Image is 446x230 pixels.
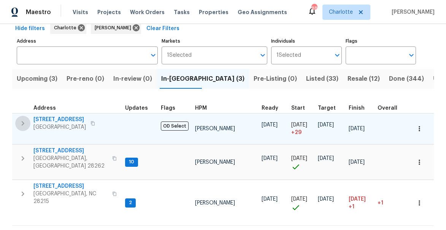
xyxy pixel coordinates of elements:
div: Projected renovation finish date [349,105,371,111]
span: [DATE] [349,196,366,202]
span: [PERSON_NAME] [389,8,435,16]
span: 1 Selected [167,52,192,59]
span: Ready [262,105,278,111]
span: [GEOGRAPHIC_DATA], [GEOGRAPHIC_DATA] 28262 [33,155,108,170]
span: Finish [349,105,365,111]
span: [DATE] [262,156,278,161]
span: Hide filters [15,24,45,34]
span: [DATE] [291,156,307,161]
span: [DATE] [291,196,307,202]
span: Updates [125,105,148,111]
span: [STREET_ADDRESS] [33,147,108,155]
span: Flags [161,105,175,111]
button: Open [332,50,343,61]
span: +1 [349,203,354,211]
span: [PERSON_NAME] [195,126,235,131]
span: + 29 [291,129,302,136]
span: [STREET_ADDRESS] [33,182,108,190]
span: Pre-reno (0) [67,73,104,84]
button: Open [406,50,417,61]
span: [GEOGRAPHIC_DATA] [33,123,86,131]
div: Actual renovation start date [291,105,312,111]
span: Target [318,105,336,111]
span: Upcoming (3) [17,73,57,84]
span: [DATE] [291,122,307,128]
span: Tasks [174,10,190,15]
span: OD Select [161,121,189,131]
span: Work Orders [130,8,165,16]
span: [DATE] [349,160,365,165]
span: +1 [378,200,383,206]
span: Charlotte [54,24,79,32]
span: Charlotte [329,8,353,16]
td: 1 day(s) past target finish date [375,180,407,226]
span: Maestro [26,8,51,16]
div: Earliest renovation start date (first business day after COE or Checkout) [262,105,285,111]
button: Open [257,50,268,61]
span: [PERSON_NAME] [195,200,235,206]
td: Project started 29 days late [288,113,315,144]
span: In-review (0) [113,73,152,84]
span: Done (344) [389,73,424,84]
span: Address [33,105,56,111]
button: Hide filters [12,22,48,36]
span: Listed (33) [306,73,338,84]
div: Days past target finish date [378,105,404,111]
td: Scheduled to finish 1 day(s) late [346,180,375,226]
label: Address [17,39,158,43]
span: 1 Selected [276,52,301,59]
span: Visits [73,8,88,16]
span: [DATE] [262,122,278,128]
span: [PERSON_NAME] [95,24,134,32]
span: Overall [378,105,397,111]
span: [DATE] [318,122,334,128]
span: [GEOGRAPHIC_DATA], NC 28215 [33,190,108,205]
span: HPM [195,105,207,111]
span: Pre-Listing (0) [254,73,297,84]
button: Open [148,50,159,61]
td: Project started on time [288,180,315,226]
span: 2 [126,200,135,206]
div: Target renovation project end date [318,105,343,111]
span: 10 [126,159,137,165]
div: [PERSON_NAME] [91,22,141,34]
span: [DATE] [262,196,278,202]
span: Clear Filters [146,24,179,34]
span: [DATE] [318,196,334,202]
span: [STREET_ADDRESS] [33,116,86,123]
span: [DATE] [349,126,365,131]
span: [PERSON_NAME] [195,160,235,165]
div: Charlotte [50,22,86,34]
span: Geo Assignments [238,8,287,16]
button: Clear Filters [143,22,183,36]
label: Flags [346,39,416,43]
span: In-[GEOGRAPHIC_DATA] (3) [161,73,244,84]
td: Project started on time [288,145,315,180]
span: Properties [199,8,229,16]
span: Resale (12) [348,73,380,84]
label: Markets [162,39,267,43]
span: Projects [97,8,121,16]
div: 88 [311,5,317,12]
span: Start [291,105,305,111]
span: [DATE] [318,156,334,161]
label: Individuals [271,39,341,43]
